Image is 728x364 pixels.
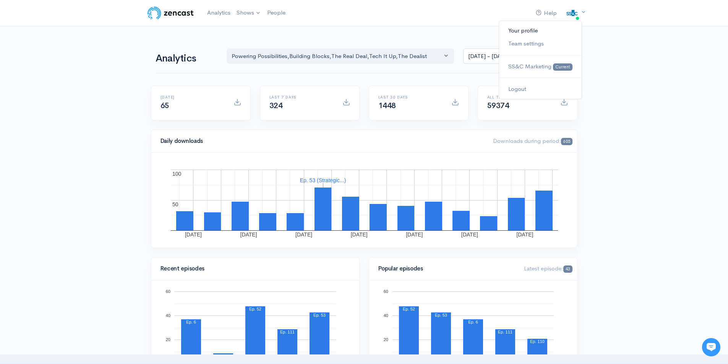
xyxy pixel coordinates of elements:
a: Team settings [499,37,581,50]
h1: Analytics [156,53,217,64]
text: [DATE] [406,231,423,238]
span: Current [553,63,572,71]
div: Keywords by Traffic [84,45,129,50]
text: [DATE] [295,231,312,238]
h4: Popular episodes [378,265,515,272]
span: Downloads during period: [493,137,572,144]
text: Ep. 110 [530,339,545,344]
div: v 4.0.25 [21,12,37,18]
text: Ep. 53 (Strategic...) [300,177,346,183]
img: ... [564,5,580,21]
input: analytics date range selector [463,49,557,64]
a: People [264,5,289,21]
text: 60 [383,289,388,294]
h6: All time [487,95,551,99]
button: New conversation [12,101,141,116]
span: New conversation [49,106,92,112]
span: 324 [269,101,283,110]
text: Ep. 53 [435,313,447,317]
h4: Recent episodes [161,265,345,272]
text: [DATE] [516,231,533,238]
h4: Daily downloads [161,138,484,144]
text: Ep. 51 [217,354,229,358]
text: 50 [172,201,178,207]
h2: Just let us know if you need anything and we'll be happy to help! 🙂 [11,51,141,87]
img: ZenCast Logo [146,5,195,21]
text: 40 [165,313,170,318]
text: Ep. 6 [186,320,196,324]
text: 100 [172,171,182,177]
text: 20 [165,337,170,342]
text: [DATE] [185,231,201,238]
text: [DATE] [240,231,257,238]
img: tab_keywords_by_traffic_grey.svg [76,44,82,50]
h6: Last 7 days [269,95,333,99]
a: Analytics [204,5,233,21]
text: 20 [383,337,388,342]
span: 605 [561,138,572,145]
div: Domain Overview [29,45,68,50]
img: tab_domain_overview_orange.svg [21,44,27,50]
span: 43 [563,265,572,273]
p: Find an answer quickly [10,131,143,140]
span: 65 [161,101,169,110]
a: Help [533,5,560,21]
h6: Last 30 days [378,95,442,99]
text: Ep. 6 [468,320,478,324]
svg: A chart. [161,162,568,238]
text: [DATE] [350,231,367,238]
text: Ep. 52 [249,307,261,311]
a: Logout [499,83,581,96]
div: Powering Possibilities , Building Blocks , The Real Deal , Tech It Up , The Dealist [232,52,443,61]
span: 1448 [378,101,396,110]
h6: [DATE] [161,95,224,99]
a: Shows [233,5,264,21]
text: Ep. 111 [280,330,295,334]
span: 59374 [487,101,509,110]
div: Domain: [DOMAIN_NAME] [20,20,84,26]
text: 40 [383,313,388,318]
span: Latest episode: [524,265,572,272]
text: Ep. 52 [403,307,415,311]
text: Ep. 111 [498,330,512,334]
h1: Hi 👋 [11,37,141,49]
img: website_grey.svg [12,20,18,26]
a: Your profile [499,24,581,37]
text: [DATE] [461,231,478,238]
button: Powering Possibilities, Building Blocks, The Real Deal, Tech It Up, The Dealist [227,49,454,64]
a: SS&C Marketing Current [499,60,581,73]
text: 60 [165,289,170,294]
iframe: gist-messenger-bubble-iframe [702,338,720,356]
input: Search articles [22,144,136,159]
span: SS&C Marketing [508,63,551,70]
text: Ep. 53 [313,313,326,317]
